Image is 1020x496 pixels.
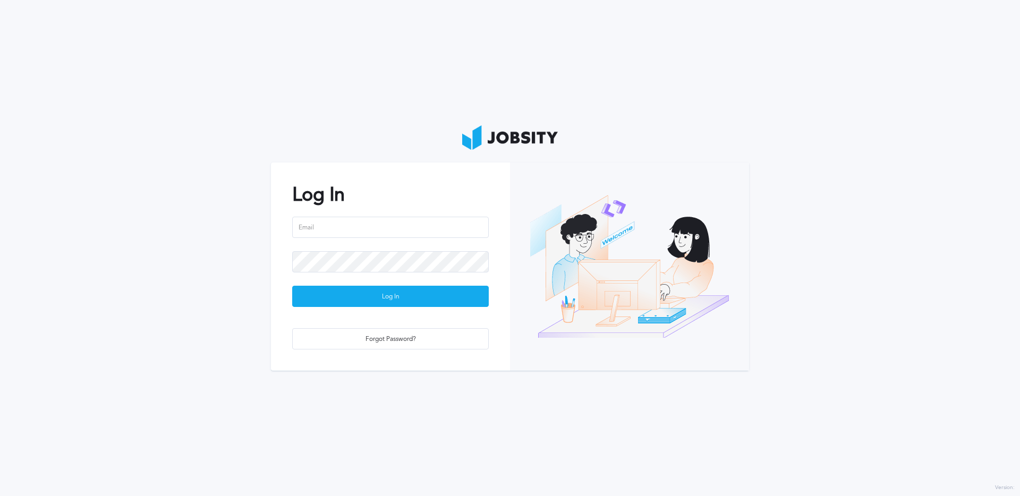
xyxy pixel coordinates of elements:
div: Forgot Password? [293,329,488,350]
div: Log In [293,286,488,307]
label: Version: [995,485,1015,491]
h2: Log In [292,184,489,206]
input: Email [292,217,489,238]
button: Forgot Password? [292,328,489,349]
button: Log In [292,286,489,307]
